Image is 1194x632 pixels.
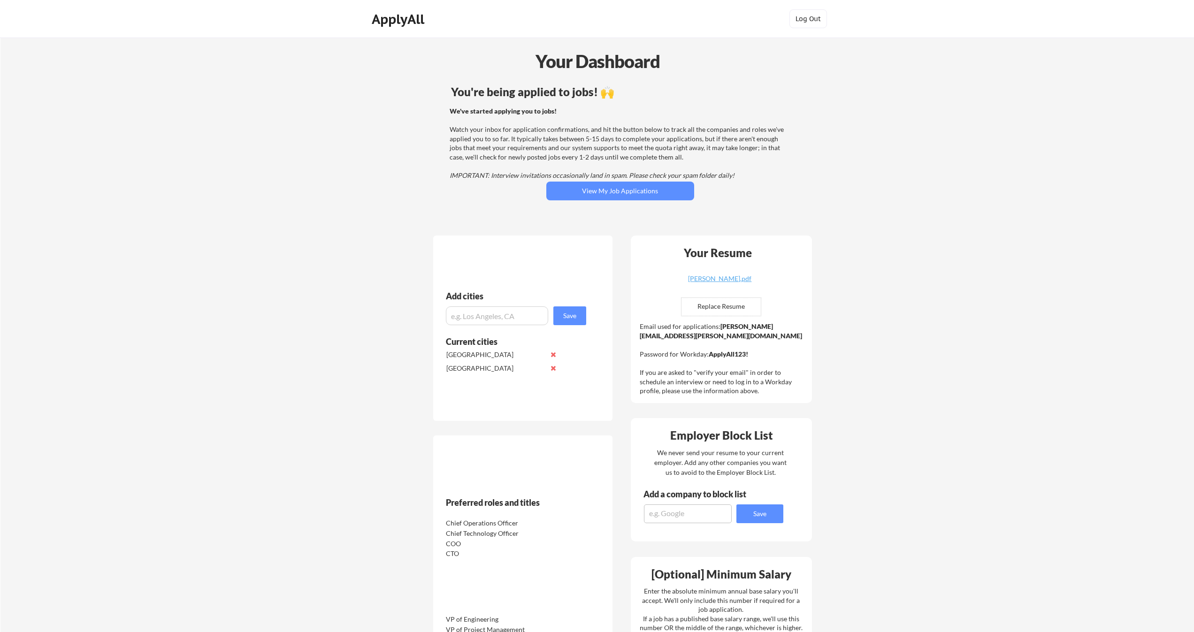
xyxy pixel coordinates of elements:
[446,306,548,325] input: e.g. Los Angeles, CA
[654,448,788,477] div: We never send your resume to your current employer. Add any other companies you want us to avoid ...
[372,11,427,27] div: ApplyAll
[446,364,545,373] div: [GEOGRAPHIC_DATA]
[709,350,748,358] strong: ApplyAll123!
[1,48,1194,75] div: Your Dashboard
[446,615,545,624] div: VP of Engineering
[664,275,776,290] a: [PERSON_NAME].pdf
[672,247,765,259] div: Your Resume
[446,518,545,528] div: Chief Operations Officer
[553,306,586,325] button: Save
[789,9,827,28] button: Log Out
[446,292,589,300] div: Add cities
[643,490,761,498] div: Add a company to block list
[736,504,783,523] button: Save
[640,322,802,340] strong: [PERSON_NAME][EMAIL_ADDRESS][PERSON_NAME][DOMAIN_NAME]
[446,498,574,507] div: Preferred roles and titles
[450,107,557,115] strong: We've started applying you to jobs!
[446,539,545,548] div: COO
[446,549,545,558] div: CTO
[446,350,545,359] div: [GEOGRAPHIC_DATA]
[664,275,776,282] div: [PERSON_NAME].pdf
[546,182,694,200] button: View My Job Applications
[640,322,805,396] div: Email used for applications: Password for Workday: If you are asked to "verify your email" in ord...
[634,569,809,580] div: [Optional] Minimum Salary
[450,171,735,179] em: IMPORTANT: Interview invitations occasionally land in spam. Please check your spam folder daily!
[446,529,545,538] div: Chief Technology Officer
[450,107,788,180] div: Watch your inbox for application confirmations, and hit the button below to track all the compani...
[446,337,576,346] div: Current cities
[635,430,809,441] div: Employer Block List
[451,86,789,98] div: You're being applied to jobs! 🙌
